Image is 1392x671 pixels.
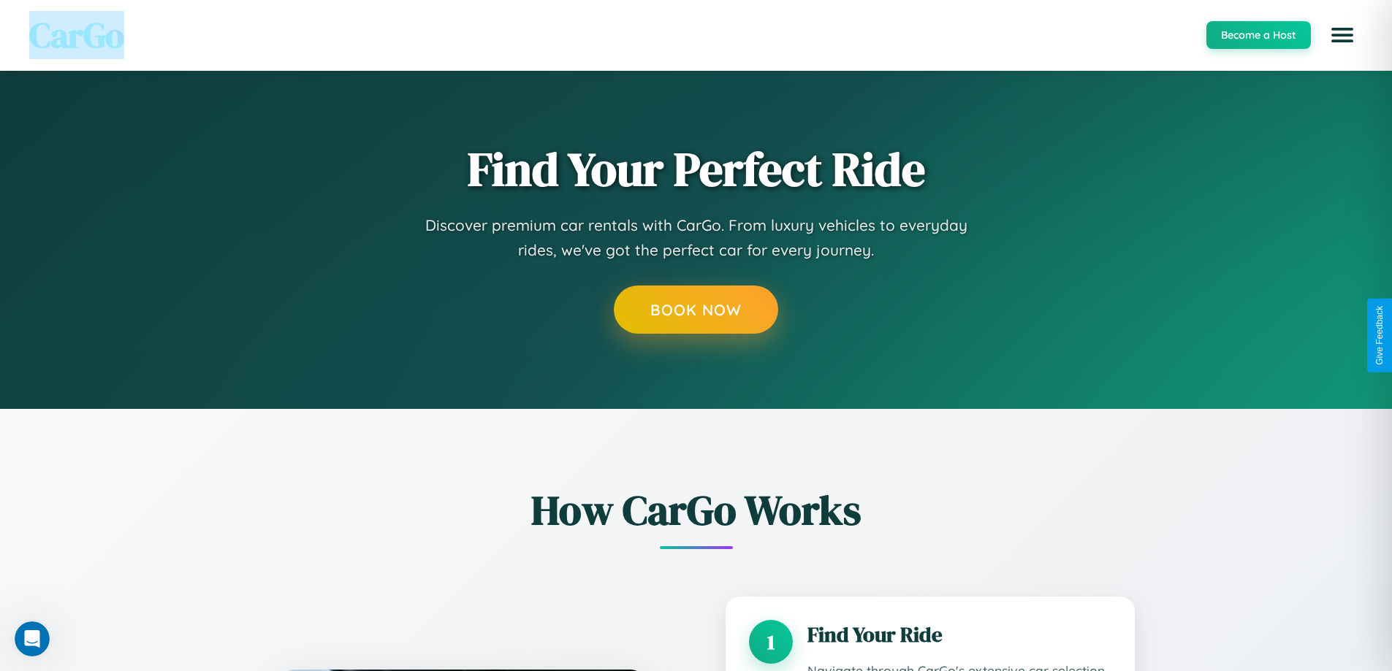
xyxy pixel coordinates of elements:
[258,482,1135,538] h2: How CarGo Works
[468,144,925,195] h1: Find Your Perfect Ride
[807,620,1111,649] h3: Find Your Ride
[749,620,793,664] div: 1
[614,285,778,334] button: Book Now
[29,11,124,59] span: CarGo
[15,621,50,656] iframe: Intercom live chat
[1206,21,1311,49] button: Become a Host
[1322,15,1363,55] button: Open menu
[404,213,989,262] p: Discover premium car rentals with CarGo. From luxury vehicles to everyday rides, we've got the pe...
[1374,306,1385,365] div: Give Feedback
